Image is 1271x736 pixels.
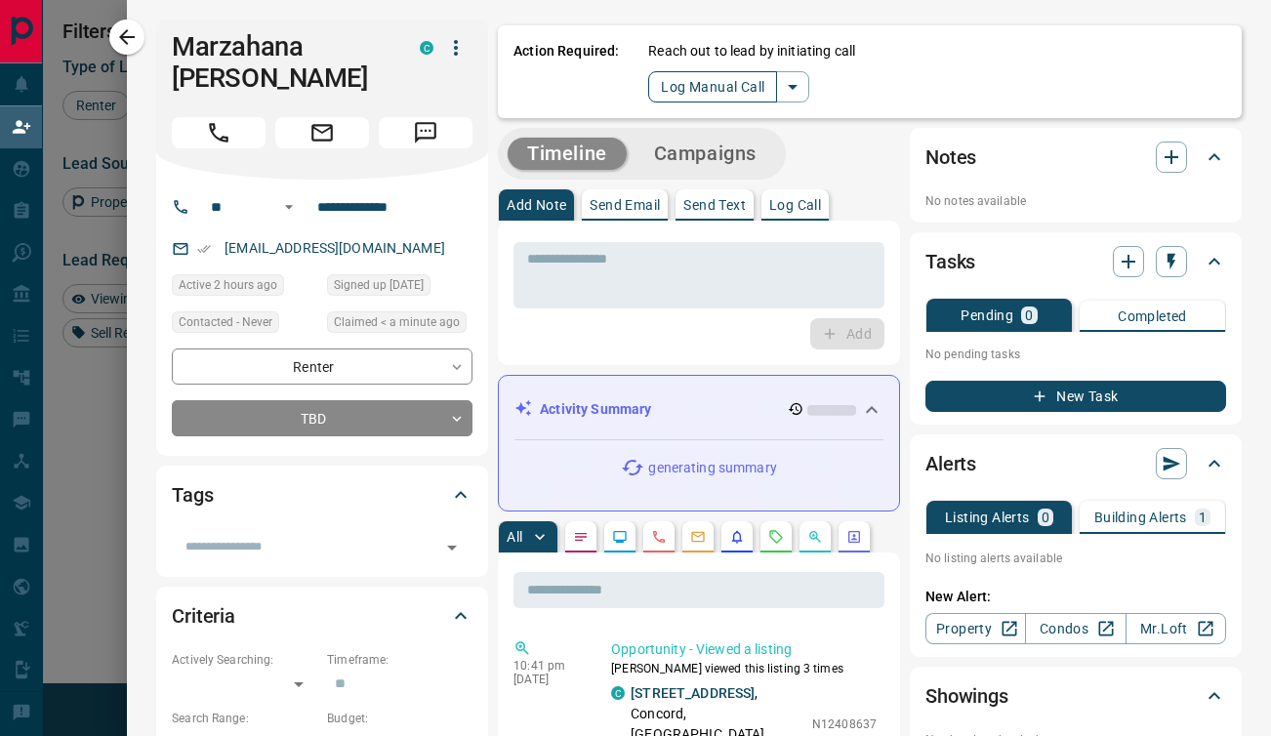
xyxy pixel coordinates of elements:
p: generating summary [648,458,776,478]
div: TBD [172,400,472,436]
svg: Emails [690,529,706,545]
div: condos.ca [420,41,433,55]
p: Activity Summary [540,399,651,420]
p: Reach out to lead by initiating call [648,41,855,61]
svg: Agent Actions [846,529,862,545]
svg: Email Verified [197,242,211,256]
svg: Requests [768,529,784,545]
p: Send Email [590,198,660,212]
p: [DATE] [513,673,582,686]
span: Call [172,117,266,148]
div: condos.ca [611,686,625,700]
svg: Calls [651,529,667,545]
span: Active 2 hours ago [179,275,277,295]
svg: Notes [573,529,589,545]
p: No listing alerts available [925,550,1226,567]
a: Property [925,613,1026,644]
a: [STREET_ADDRESS] [631,685,755,701]
p: All [507,530,522,544]
p: Send Text [683,198,746,212]
p: Listing Alerts [945,511,1030,524]
h2: Alerts [925,448,976,479]
p: N12408637 [812,716,877,733]
p: Pending [961,308,1013,322]
div: Tags [172,471,472,518]
span: Email [275,117,369,148]
p: Search Range: [172,710,317,727]
p: [PERSON_NAME] viewed this listing 3 times [611,660,877,677]
div: Activity Summary [514,391,883,428]
button: Open [277,195,301,219]
p: Timeframe: [327,651,472,669]
span: Contacted - Never [179,312,272,332]
p: Completed [1118,309,1187,323]
svg: Lead Browsing Activity [612,529,628,545]
a: Mr.Loft [1126,613,1226,644]
span: Message [379,117,472,148]
h2: Tasks [925,246,975,277]
p: Building Alerts [1094,511,1187,524]
h2: Notes [925,142,976,173]
div: Showings [925,673,1226,719]
svg: Opportunities [807,529,823,545]
p: Actively Searching: [172,651,317,669]
div: Notes [925,134,1226,181]
button: New Task [925,381,1226,412]
h1: Marzahana [PERSON_NAME] [172,31,390,94]
p: Action Required: [513,41,619,102]
p: 0 [1042,511,1049,524]
div: Mon Oct 13 2025 [327,311,472,339]
button: Campaigns [635,138,776,170]
span: Signed up [DATE] [334,275,424,295]
p: Log Call [769,198,821,212]
p: No notes available [925,192,1226,210]
svg: Listing Alerts [729,529,745,545]
div: Tasks [925,238,1226,285]
button: Log Manual Call [648,71,777,102]
button: Open [438,534,466,561]
p: 1 [1199,511,1207,524]
span: Claimed < a minute ago [334,312,460,332]
div: split button [648,71,809,102]
div: Mon Dec 18 2017 [327,274,472,302]
p: 0 [1025,308,1033,322]
p: New Alert: [925,587,1226,607]
div: Criteria [172,593,472,639]
button: Timeline [508,138,627,170]
h2: Criteria [172,600,235,632]
p: Budget: [327,710,472,727]
p: 10:41 pm [513,659,582,673]
p: No pending tasks [925,340,1226,369]
div: Sun Oct 12 2025 [172,274,317,302]
a: Condos [1025,613,1126,644]
p: Opportunity - Viewed a listing [611,639,877,660]
p: Add Note [507,198,566,212]
h2: Tags [172,479,213,511]
h2: Showings [925,680,1008,712]
a: [EMAIL_ADDRESS][DOMAIN_NAME] [225,240,445,256]
div: Renter [172,348,472,385]
div: Alerts [925,440,1226,487]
